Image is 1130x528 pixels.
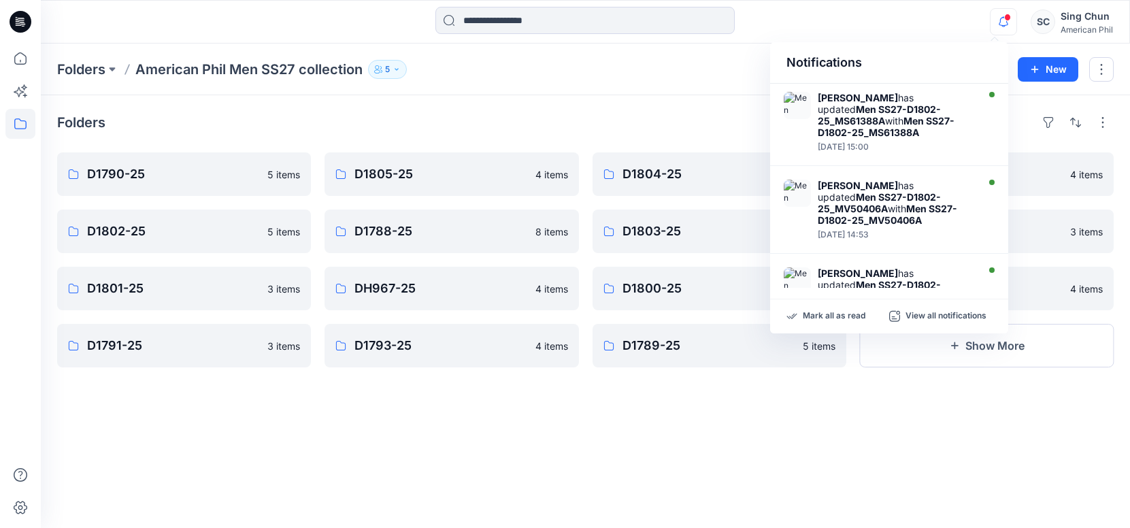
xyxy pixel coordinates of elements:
p: 4 items [1070,167,1103,182]
p: 3 items [267,282,300,296]
a: D1788-258 items [325,210,578,253]
a: D1790-255 items [57,152,311,196]
p: 4 items [535,167,568,182]
p: 3 items [1070,225,1103,239]
div: Notifications [770,42,1008,84]
p: 3 items [267,339,300,353]
div: SC [1031,10,1055,34]
strong: Men SS27-D1802-25_MV50406A [818,191,941,214]
strong: Men SS27-D1802-25_MS61388A [818,103,941,127]
a: D1789-255 items [593,324,846,367]
a: D1805-254 items [325,152,578,196]
p: D1790-25 [87,165,259,184]
p: D1803-25 [622,222,795,241]
strong: [PERSON_NAME] [818,92,898,103]
div: Thursday, September 11, 2025 14:53 [818,230,974,240]
p: 4 items [535,282,568,296]
a: Folders [57,60,105,79]
div: has updated with [818,92,974,138]
p: D1800-25 [622,279,795,298]
p: View all notifications [905,310,986,323]
p: 4 items [1070,282,1103,296]
p: 5 items [803,339,835,353]
p: D1791-25 [87,336,259,355]
strong: Men SS27-D1802-25_MS61388A [818,115,954,138]
p: D1802-25 [87,222,259,241]
strong: Men SS27-D1802-25_MS61388A [818,279,941,302]
a: D1802-255 items [57,210,311,253]
p: D1805-25 [354,165,527,184]
p: 5 [385,62,390,77]
p: DH967-25 [354,279,527,298]
p: D1801-25 [87,279,259,298]
strong: [PERSON_NAME] [818,180,898,191]
button: New [1018,57,1078,82]
a: D1801-253 items [57,267,311,310]
a: D1791-253 items [57,324,311,367]
a: D1800-255 items [593,267,846,310]
img: Men SS27-D1802-25_MV50406A [784,180,811,207]
div: Sing Chun [1061,8,1113,24]
div: has updated with [818,180,974,226]
img: Men SS27-D1802-25_MS61388A [784,92,811,119]
p: 8 items [535,225,568,239]
p: 5 items [267,225,300,239]
div: has updated with [818,267,974,314]
button: Show More [860,324,1114,367]
p: D1789-25 [622,336,795,355]
a: D1804-254 items [593,152,846,196]
a: D1793-254 items [325,324,578,367]
div: American Phil [1061,24,1113,35]
a: D1803-254 items [593,210,846,253]
p: 4 items [535,339,568,353]
h4: Folders [57,114,105,131]
a: DH967-254 items [325,267,578,310]
button: 5 [368,60,407,79]
img: Men SS27-D1802-25_MS61388A [784,267,811,295]
p: American Phil Men SS27 collection [135,60,363,79]
div: Thursday, September 11, 2025 15:00 [818,142,974,152]
p: D1804-25 [622,165,795,184]
strong: Men SS27-D1802-25_MV50406A [818,203,957,226]
p: D1788-25 [354,222,527,241]
p: D1793-25 [354,336,527,355]
strong: [PERSON_NAME] [818,267,898,279]
p: Mark all as read [803,310,865,323]
p: 5 items [267,167,300,182]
